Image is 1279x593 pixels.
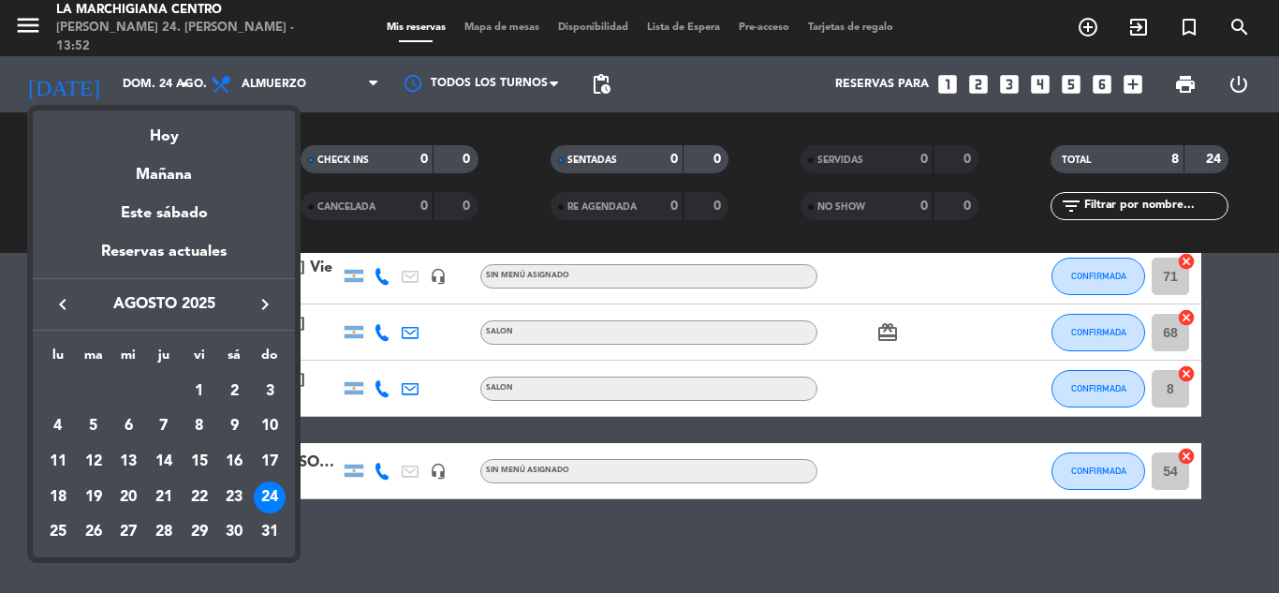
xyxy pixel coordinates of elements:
td: 13 de agosto de 2025 [110,444,146,480]
i: keyboard_arrow_left [51,293,74,316]
div: 11 [42,446,74,478]
td: 16 de agosto de 2025 [217,444,253,480]
div: 20 [112,482,144,513]
button: keyboard_arrow_right [248,292,282,317]
td: 22 de agosto de 2025 [182,480,217,515]
td: 30 de agosto de 2025 [217,515,253,551]
td: 4 de agosto de 2025 [40,409,76,445]
span: agosto 2025 [80,292,248,317]
div: 15 [184,446,215,478]
div: Mañana [33,149,295,187]
td: AGO. [40,374,182,409]
div: 28 [148,517,180,549]
i: keyboard_arrow_right [254,293,276,316]
div: 7 [148,410,180,442]
th: martes [76,345,111,374]
div: 26 [78,517,110,549]
div: Este sábado [33,187,295,240]
td: 5 de agosto de 2025 [76,409,111,445]
div: 22 [184,482,215,513]
td: 10 de agosto de 2025 [252,409,287,445]
div: 5 [78,410,110,442]
td: 6 de agosto de 2025 [110,409,146,445]
td: 23 de agosto de 2025 [217,480,253,515]
div: 16 [218,446,250,478]
div: 31 [254,517,286,549]
td: 29 de agosto de 2025 [182,515,217,551]
div: Reservas actuales [33,240,295,278]
td: 17 de agosto de 2025 [252,444,287,480]
td: 15 de agosto de 2025 [182,444,217,480]
th: domingo [252,345,287,374]
div: 30 [218,517,250,549]
td: 7 de agosto de 2025 [146,409,182,445]
div: 24 [254,482,286,513]
div: 12 [78,446,110,478]
div: 25 [42,517,74,549]
div: 1 [184,376,215,408]
td: 21 de agosto de 2025 [146,480,182,515]
div: 4 [42,410,74,442]
div: 21 [148,482,180,513]
th: lunes [40,345,76,374]
td: 2 de agosto de 2025 [217,374,253,409]
td: 26 de agosto de 2025 [76,515,111,551]
td: 12 de agosto de 2025 [76,444,111,480]
div: 2 [218,376,250,408]
th: miércoles [110,345,146,374]
div: Hoy [33,111,295,149]
div: 14 [148,446,180,478]
div: 18 [42,482,74,513]
button: keyboard_arrow_left [46,292,80,317]
td: 11 de agosto de 2025 [40,444,76,480]
td: 28 de agosto de 2025 [146,515,182,551]
td: 27 de agosto de 2025 [110,515,146,551]
td: 31 de agosto de 2025 [252,515,287,551]
div: 6 [112,410,144,442]
div: 17 [254,446,286,478]
td: 19 de agosto de 2025 [76,480,111,515]
div: 29 [184,517,215,549]
th: jueves [146,345,182,374]
div: 19 [78,482,110,513]
td: 9 de agosto de 2025 [217,409,253,445]
div: 3 [254,376,286,408]
td: 14 de agosto de 2025 [146,444,182,480]
td: 8 de agosto de 2025 [182,409,217,445]
td: 3 de agosto de 2025 [252,374,287,409]
td: 25 de agosto de 2025 [40,515,76,551]
div: 27 [112,517,144,549]
div: 10 [254,410,286,442]
td: 20 de agosto de 2025 [110,480,146,515]
td: 18 de agosto de 2025 [40,480,76,515]
div: 9 [218,410,250,442]
th: sábado [217,345,253,374]
th: viernes [182,345,217,374]
div: 8 [184,410,215,442]
div: 23 [218,482,250,513]
td: 24 de agosto de 2025 [252,480,287,515]
div: 13 [112,446,144,478]
td: 1 de agosto de 2025 [182,374,217,409]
